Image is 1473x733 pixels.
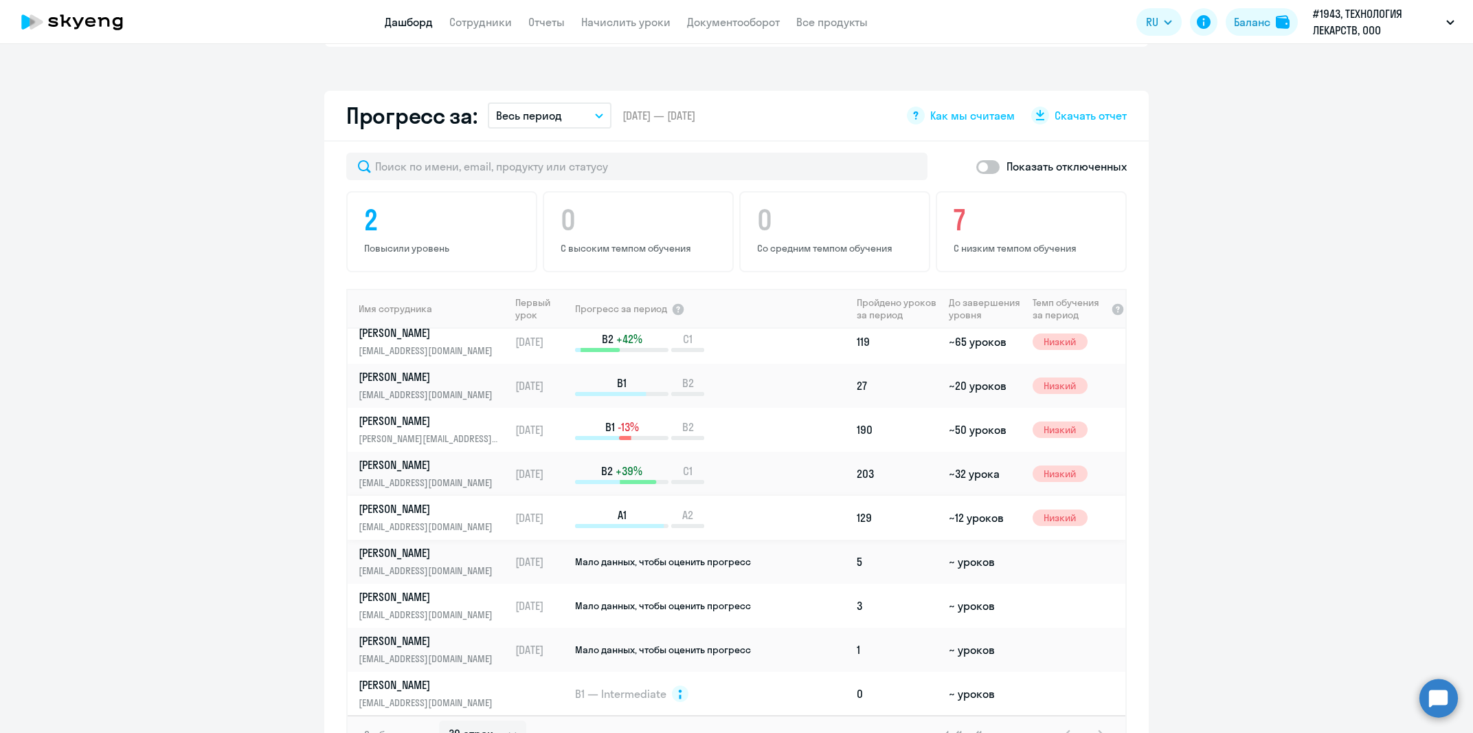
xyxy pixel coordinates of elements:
p: [PERSON_NAME] [359,589,500,604]
td: 190 [851,408,943,452]
span: B2 [601,463,613,479]
a: [PERSON_NAME][PERSON_NAME][EMAIL_ADDRESS][DOMAIN_NAME] [359,413,509,446]
p: [PERSON_NAME] [359,633,500,648]
p: [EMAIL_ADDRESS][DOMAIN_NAME] [359,607,500,622]
p: Повысили уровень [364,242,524,254]
button: Балансbalance [1226,8,1298,36]
a: Дашборд [385,15,433,29]
th: Первый урок [510,289,574,329]
h2: Прогресс за: [346,102,477,129]
span: B2 [682,419,694,435]
span: C1 [683,331,693,347]
span: B2 [602,331,614,347]
td: ~ уроков [943,540,1026,584]
span: B2 [682,375,694,391]
span: Низкий [1033,378,1088,394]
th: Имя сотрудника [348,289,510,329]
td: ~50 уроков [943,408,1026,452]
p: [PERSON_NAME] [359,369,500,384]
span: Низкий [1033,333,1088,350]
a: [PERSON_NAME][EMAIL_ADDRESS][DOMAIN_NAME] [359,633,509,666]
span: -13% [618,419,639,435]
p: [EMAIL_ADDRESS][DOMAIN_NAME] [359,343,500,358]
td: ~20 уроков [943,364,1026,408]
td: [DATE] [510,540,574,584]
p: [EMAIL_ADDRESS][DOMAIN_NAME] [359,695,500,710]
span: +39% [616,463,642,479]
span: B1 — Intermediate [575,686,666,701]
th: Пройдено уроков за период [851,289,943,329]
img: balance [1276,15,1290,29]
td: [DATE] [510,320,574,364]
td: 203 [851,452,943,496]
span: Низкий [1033,466,1088,482]
p: [PERSON_NAME] [359,413,500,428]
a: [PERSON_NAME][EMAIL_ADDRESS][DOMAIN_NAME] [359,501,509,534]
td: [DATE] [510,452,574,496]
p: [PERSON_NAME] [359,545,500,560]
span: Мало данных, чтобы оценить прогресс [575,600,751,612]
p: [PERSON_NAME] [359,501,500,516]
p: [PERSON_NAME][EMAIL_ADDRESS][DOMAIN_NAME] [359,431,500,446]
p: [PERSON_NAME] [359,677,500,692]
a: Начислить уроки [581,15,671,29]
p: [EMAIL_ADDRESS][DOMAIN_NAME] [359,651,500,666]
td: ~65 уроков [943,320,1026,364]
span: Прогресс за период [575,303,667,315]
button: Весь период [488,102,611,129]
td: ~ уроков [943,584,1026,628]
p: [EMAIL_ADDRESS][DOMAIN_NAME] [359,387,500,402]
td: [DATE] [510,408,574,452]
span: Темп обучения за период [1033,296,1107,321]
td: ~ уроков [943,672,1026,716]
td: 5 [851,540,943,584]
a: [PERSON_NAME][EMAIL_ADDRESS][DOMAIN_NAME] [359,545,509,578]
th: До завершения уровня [943,289,1026,329]
td: 0 [851,672,943,716]
span: Мало данных, чтобы оценить прогресс [575,556,751,568]
button: RU [1136,8,1182,36]
p: Весь период [496,107,562,124]
td: ~12 уроков [943,496,1026,540]
span: B1 [617,375,627,391]
a: [PERSON_NAME][EMAIL_ADDRESS][DOMAIN_NAME] [359,589,509,622]
td: [DATE] [510,584,574,628]
td: [DATE] [510,364,574,408]
td: ~ уроков [943,628,1026,672]
span: +42% [616,331,642,347]
span: Как мы считаем [930,108,1015,123]
a: [PERSON_NAME][EMAIL_ADDRESS][DOMAIN_NAME] [359,369,509,402]
span: Скачать отчет [1055,108,1127,123]
a: Сотрудники [449,15,512,29]
p: #1943, ТЕХНОЛОГИЯ ЛЕКАРСТВ, ООО [1313,6,1441,39]
td: 3 [851,584,943,628]
a: [PERSON_NAME][EMAIL_ADDRESS][DOMAIN_NAME] [359,325,509,358]
span: RU [1146,14,1158,30]
a: [PERSON_NAME][EMAIL_ADDRESS][DOMAIN_NAME] [359,457,509,490]
span: Мало данных, чтобы оценить прогресс [575,644,751,656]
td: 1 [851,628,943,672]
td: 119 [851,320,943,364]
a: [PERSON_NAME][EMAIL_ADDRESS][DOMAIN_NAME] [359,677,509,710]
span: Низкий [1033,422,1088,438]
a: Документооборот [687,15,780,29]
span: B1 [605,419,615,435]
input: Поиск по имени, email, продукту или статусу [346,153,927,180]
span: A2 [682,507,693,523]
p: Показать отключенных [1007,158,1127,175]
span: [DATE] — [DATE] [622,108,695,123]
td: [DATE] [510,628,574,672]
p: [EMAIL_ADDRESS][DOMAIN_NAME] [359,475,500,490]
div: Баланс [1234,14,1270,30]
td: 27 [851,364,943,408]
td: ~32 урока [943,452,1026,496]
span: Низкий [1033,510,1088,526]
h4: 7 [954,204,1113,237]
p: [EMAIL_ADDRESS][DOMAIN_NAME] [359,519,500,534]
span: C1 [683,463,693,479]
td: 129 [851,496,943,540]
td: [DATE] [510,496,574,540]
p: [EMAIL_ADDRESS][DOMAIN_NAME] [359,563,500,578]
p: С низким темпом обучения [954,242,1113,254]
